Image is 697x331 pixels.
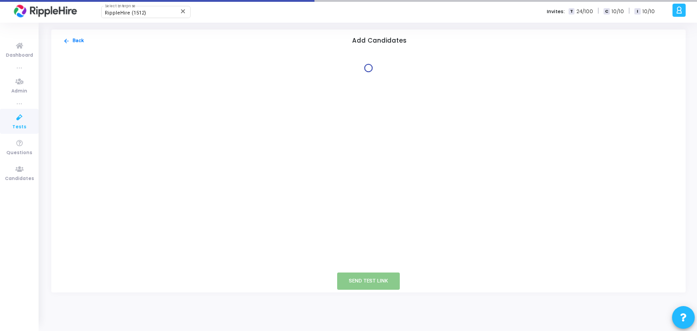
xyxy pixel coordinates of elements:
span: RippleHire (1512) [105,10,146,16]
button: Send Test Link [337,273,400,289]
span: Tests [12,123,26,131]
mat-icon: Clear [180,8,187,15]
span: 24/100 [576,8,593,15]
h5: Add Candidates [352,37,407,45]
span: 10/10 [643,8,655,15]
img: logo [11,2,79,20]
span: | [598,6,599,16]
button: Back [63,37,84,45]
mat-icon: arrow_back [63,38,70,44]
span: I [634,8,640,15]
label: Invites: [547,8,565,15]
span: Candidates [5,175,34,183]
span: Admin [11,88,27,95]
span: C [604,8,609,15]
span: T [569,8,574,15]
span: Dashboard [6,52,33,59]
span: Questions [6,149,32,157]
span: 10/10 [612,8,624,15]
span: | [628,6,630,16]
